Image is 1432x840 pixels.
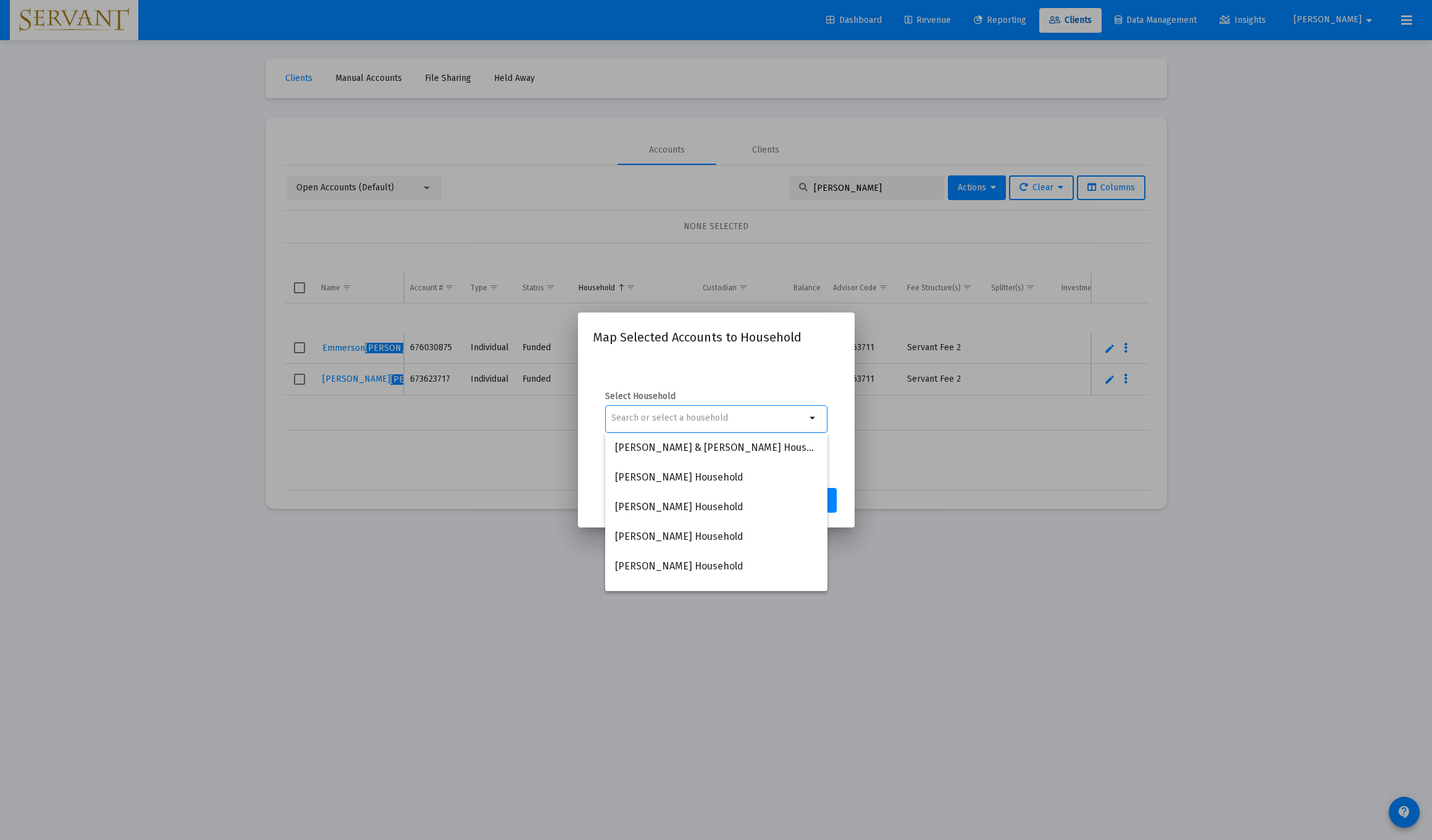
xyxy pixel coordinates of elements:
[615,581,818,611] span: [PERSON_NAME] Household
[615,522,818,552] span: [PERSON_NAME] Household
[593,327,840,347] h2: Map Selected Accounts to Household
[605,390,827,403] label: Select Household
[615,492,818,522] span: [PERSON_NAME] Household
[615,463,818,492] span: [PERSON_NAME] Household
[611,413,806,423] input: Search or select a household
[615,552,818,581] span: [PERSON_NAME] Household
[806,411,821,426] mat-icon: arrow_drop_down
[615,433,818,463] span: [PERSON_NAME] & [PERSON_NAME] Household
